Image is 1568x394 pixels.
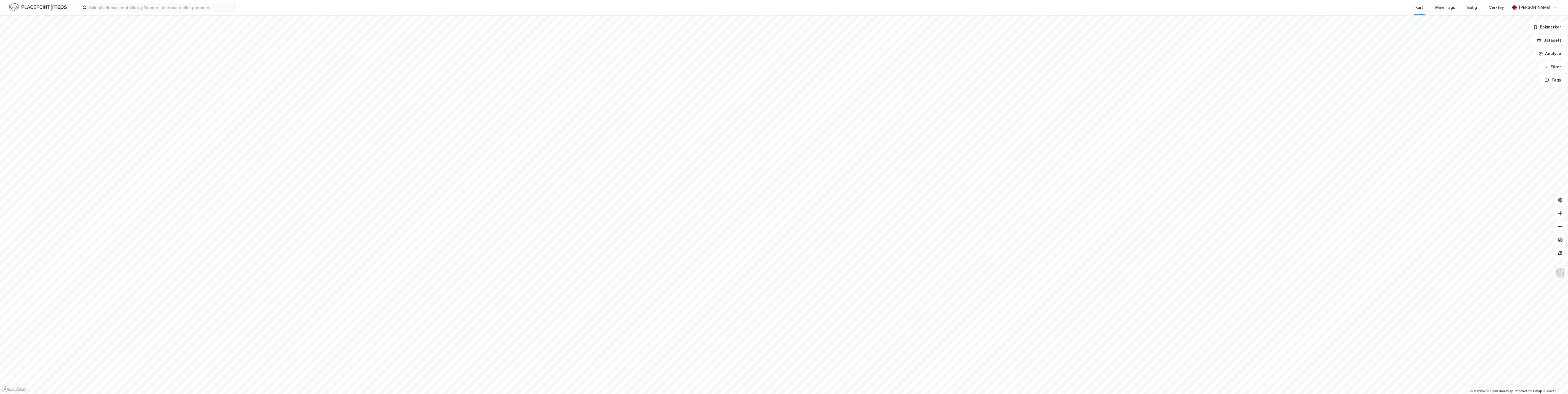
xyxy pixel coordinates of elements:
[1467,4,1477,11] div: Bolig
[1555,268,1566,278] img: Z
[1534,48,1566,59] button: Analyse
[9,2,67,12] img: logo.f888ab2527a4732fd821a326f86c7f29.svg
[1529,22,1566,33] button: Bokmerker
[2,386,26,392] a: Mapbox homepage
[1540,367,1568,394] div: Kontrollprogram for chat
[1435,4,1455,11] div: Mine Tags
[1532,35,1566,46] button: Datasett
[1540,367,1568,394] iframe: Chat Widget
[1489,4,1504,11] div: Verktøy
[1519,4,1550,11] div: [PERSON_NAME]
[1487,389,1513,393] a: OpenStreetMap
[1539,61,1566,72] button: Filter
[87,3,234,12] input: Søk på adresse, matrikkel, gårdeiere, leietakere eller personer
[1540,75,1566,86] button: Tags
[1415,4,1423,11] div: Kart
[1515,389,1542,393] a: Improve this map
[1470,389,1485,393] a: Mapbox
